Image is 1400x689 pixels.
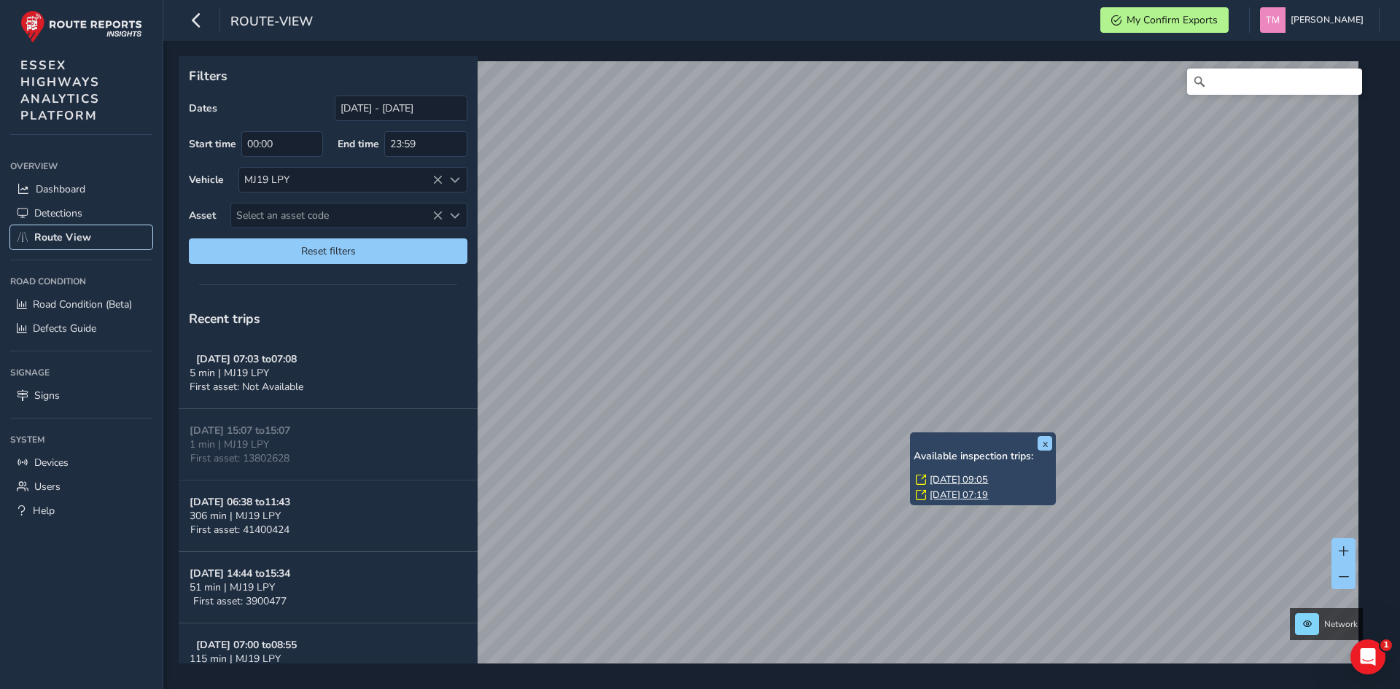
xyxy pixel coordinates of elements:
label: Start time [189,137,236,151]
div: Select an asset code [443,203,467,227]
a: Users [10,475,152,499]
span: 115 min | MJ19 LPY [190,652,281,666]
strong: [DATE] 07:03 to 07:08 [196,352,297,366]
span: Route View [34,230,91,244]
span: 1 [1380,639,1392,651]
span: Help [33,504,55,518]
strong: [DATE] 06:38 to 11:43 [190,495,290,509]
span: [PERSON_NAME] [1291,7,1364,33]
span: First asset: 3900477 [193,594,287,608]
button: [DATE] 07:03 to07:085 min | MJ19 LPYFirst asset: Not Available [179,338,478,409]
span: First asset: 13802628 [190,451,289,465]
strong: [DATE] 07:00 to 08:55 [196,638,297,652]
label: Vehicle [189,173,224,187]
div: MJ19 LPY [239,168,443,192]
button: [PERSON_NAME] [1260,7,1369,33]
div: Road Condition [10,270,152,292]
label: Asset [189,209,216,222]
strong: [DATE] 15:07 to 15:07 [190,424,290,437]
span: First asset: Not Available [190,380,303,394]
span: First asset: 41400424 [190,523,289,537]
button: [DATE] 14:44 to15:3451 min | MJ19 LPYFirst asset: 3900477 [179,552,478,623]
a: Dashboard [10,177,152,201]
span: Users [34,480,61,494]
div: System [10,429,152,451]
a: [DATE] 07:19 [930,488,988,502]
a: Route View [10,225,152,249]
a: Devices [10,451,152,475]
button: My Confirm Exports [1100,7,1229,33]
span: 51 min | MJ19 LPY [190,580,275,594]
a: Road Condition (Beta) [10,292,152,316]
span: Defects Guide [33,322,96,335]
span: Signs [34,389,60,402]
p: Filters [189,66,467,85]
iframe: Intercom live chat [1350,639,1385,674]
label: Dates [189,101,217,115]
label: End time [338,137,379,151]
span: ESSEX HIGHWAYS ANALYTICS PLATFORM [20,57,100,124]
span: Road Condition (Beta) [33,297,132,311]
span: Detections [34,206,82,220]
span: route-view [230,12,313,33]
button: Reset filters [189,238,467,264]
span: 306 min | MJ19 LPY [190,509,281,523]
img: rr logo [20,10,142,43]
button: [DATE] 06:38 to11:43306 min | MJ19 LPYFirst asset: 41400424 [179,480,478,552]
a: Signs [10,384,152,408]
button: x [1038,436,1052,451]
a: Defects Guide [10,316,152,340]
span: Devices [34,456,69,470]
div: Signage [10,362,152,384]
span: My Confirm Exports [1127,13,1218,27]
a: [DATE] 09:05 [930,473,988,486]
a: Help [10,499,152,523]
span: Select an asset code [231,203,443,227]
img: diamond-layout [1260,7,1286,33]
span: Dashboard [36,182,85,196]
canvas: Map [184,61,1358,680]
h6: Available inspection trips: [914,451,1052,463]
strong: [DATE] 14:44 to 15:34 [190,567,290,580]
a: Detections [10,201,152,225]
span: Network [1324,618,1358,630]
span: 5 min | MJ19 LPY [190,366,269,380]
span: 1 min | MJ19 LPY [190,437,269,451]
div: Overview [10,155,152,177]
input: Search [1187,69,1362,95]
button: [DATE] 15:07 to15:071 min | MJ19 LPYFirst asset: 13802628 [179,409,478,480]
span: Recent trips [189,310,260,327]
span: Reset filters [200,244,456,258]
